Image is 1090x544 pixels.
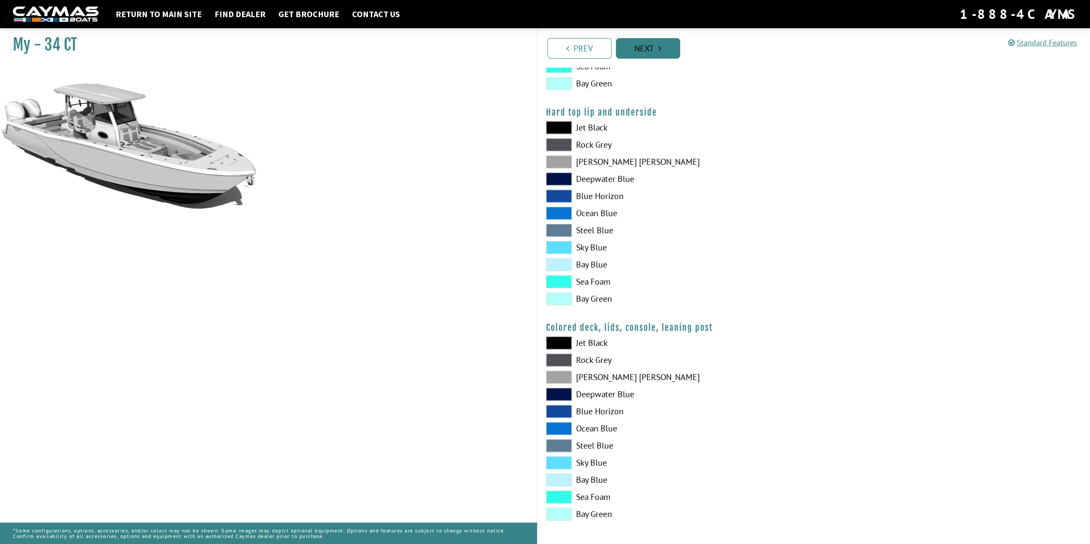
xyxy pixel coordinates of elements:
[546,322,1082,333] h4: Colored deck, lids, console, leaning post
[546,258,805,271] label: Bay Blue
[274,9,343,20] a: Get Brochure
[210,9,270,20] a: Find Dealer
[1008,38,1077,48] a: Standard Features
[111,9,206,20] a: Return to main site
[546,275,805,288] label: Sea Foam
[546,121,805,134] label: Jet Black
[546,388,805,401] label: Deepwater Blue
[546,224,805,237] label: Steel Blue
[546,439,805,452] label: Steel Blue
[348,9,404,20] a: Contact Us
[546,508,805,520] label: Bay Green
[546,422,805,435] label: Ocean Blue
[546,490,805,503] label: Sea Foam
[546,292,805,305] label: Bay Green
[960,5,1077,24] div: 1-888-4CAYMAS
[13,35,515,54] h1: My - 34 CT
[546,336,805,349] label: Jet Black
[546,138,805,151] label: Rock Grey
[13,6,99,22] img: white-logo-c9c8dbefe5ff5ceceb0f0178aa75bf4bb51f6bca0971e226c86eb53dfe498488.png
[546,172,805,185] label: Deepwater Blue
[616,38,680,59] a: Next
[546,473,805,486] label: Bay Blue
[546,155,805,168] label: [PERSON_NAME] [PERSON_NAME]
[546,405,805,418] label: Blue Horizon
[546,77,805,90] label: Bay Green
[546,190,805,202] label: Blue Horizon
[546,371,805,383] label: [PERSON_NAME] [PERSON_NAME]
[547,38,612,59] a: Prev
[546,354,805,366] label: Rock Grey
[546,241,805,254] label: Sky Blue
[13,523,524,543] p: *Some configurations, options, accessories, and/or colors may not be shown. Some images may depic...
[546,456,805,469] label: Sky Blue
[546,207,805,220] label: Ocean Blue
[546,107,1082,118] h4: Hard top lip and underside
